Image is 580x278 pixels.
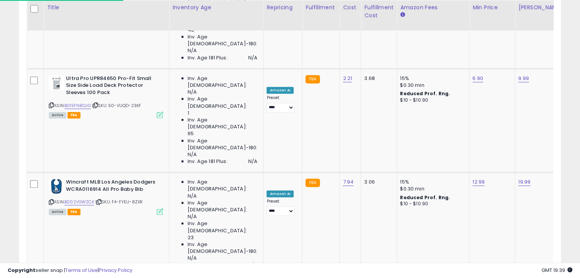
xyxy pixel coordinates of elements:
span: N/A [188,213,197,220]
span: 23 [188,234,194,241]
div: Preset: [267,95,296,112]
span: 1 [188,110,189,117]
b: Ultra Pro UPR84650 Pro-Fit Small Size Side Load Deck Protector Sleeves 100 Pack [66,75,159,98]
span: 65 [188,130,194,137]
span: | SKU: F4-FYEU-8ZXR [95,199,143,205]
span: Inv. Age [DEMOGRAPHIC_DATA]: [188,96,257,109]
div: 3.06 [364,179,391,185]
div: 15% [400,75,463,82]
span: Inv. Age 181 Plus: [188,262,228,269]
div: $0.30 min [400,185,463,192]
a: B002VGW2CK [64,199,94,205]
a: 19.99 [518,178,530,186]
span: Inv. Age [DEMOGRAPHIC_DATA]: [188,220,257,234]
div: [PERSON_NAME] [518,3,564,11]
div: $10 - $10.90 [400,201,463,207]
div: ASIN: [49,75,163,117]
small: FBA [305,179,320,187]
a: B015FN8DJG [64,102,91,109]
span: FBA [67,209,80,215]
span: Inv. Age [DEMOGRAPHIC_DATA]-180: [188,241,257,255]
div: 3.68 [364,75,391,82]
span: N/A [188,47,197,54]
div: Title [47,3,166,11]
span: N/A [188,151,197,158]
a: 6.90 [472,75,483,82]
div: Inventory Age [172,3,260,11]
span: Inv. Age 181 Plus: [188,158,228,165]
span: FBA [67,112,80,118]
span: Inv. Age [DEMOGRAPHIC_DATA]: [188,117,257,130]
span: Inv. Age [DEMOGRAPHIC_DATA]: [188,75,257,89]
div: Repricing [267,3,299,11]
div: ASIN: [49,179,163,214]
div: Amazon AI [267,190,293,197]
span: Inv. Age [DEMOGRAPHIC_DATA]: [188,200,257,213]
div: Fulfillment Cost [364,3,394,19]
div: seller snap | | [8,267,132,274]
strong: Copyright [8,267,35,274]
span: N/A [248,54,257,61]
span: N/A [248,262,257,269]
div: Fulfillment [305,3,336,11]
b: Reduced Prof. Rng. [400,194,450,201]
div: $0.30 min [400,82,463,89]
div: Cost [343,3,358,11]
small: Amazon Fees. [400,11,405,18]
a: 12.99 [472,178,485,186]
span: Inv. Age [DEMOGRAPHIC_DATA]: [188,179,257,192]
a: Terms of Use [65,267,98,274]
span: All listings currently available for purchase on Amazon [49,112,66,118]
div: 15% [400,179,463,185]
a: 2.21 [343,75,352,82]
span: All listings currently available for purchase on Amazon [49,209,66,215]
div: $10 - $10.90 [400,97,463,104]
b: Wincraft MLB Los Angeles Dodgers WCRA0116914 All Pro Baby Bib [66,179,159,195]
span: Inv. Age 181 Plus: [188,54,228,61]
div: Preset: [267,199,296,216]
span: N/A [248,158,257,165]
small: FBA [305,75,320,83]
b: Reduced Prof. Rng. [400,90,450,97]
span: | SKU: 50-VUQD-23KF [92,102,141,109]
a: 7.94 [343,178,353,186]
img: 41T+MDW-UUL._SL40_.jpg [49,179,64,194]
img: 31KjykemtuL._SL40_.jpg [49,75,64,90]
a: 9.99 [518,75,529,82]
div: Amazon AI [267,87,293,94]
a: Privacy Policy [99,267,132,274]
span: Inv. Age [DEMOGRAPHIC_DATA]-180: [188,34,257,47]
span: Inv. Age [DEMOGRAPHIC_DATA]-180: [188,137,257,151]
span: 2025-09-7 19:39 GMT [541,267,572,274]
span: N/A [188,255,197,262]
div: Min Price [472,3,512,11]
span: N/A [188,193,197,200]
span: N/A [188,89,197,96]
div: Amazon Fees [400,3,466,11]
